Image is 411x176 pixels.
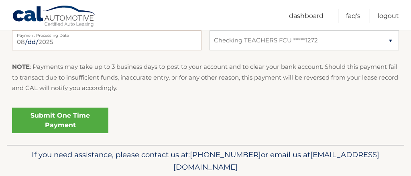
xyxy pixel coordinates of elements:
[346,9,360,23] a: FAQ's
[190,150,261,159] span: [PHONE_NUMBER]
[12,30,201,50] input: Payment Date
[12,5,96,28] a: Cal Automotive
[289,9,324,23] a: Dashboard
[378,9,399,23] a: Logout
[19,148,392,174] p: If you need assistance, please contact us at: or email us at
[12,63,30,70] strong: NOTE
[12,62,399,93] p: : Payments may take up to 3 business days to post to your account and to clear your bank account....
[12,30,201,37] label: Payment Processing Date
[12,108,108,133] a: Submit One Time Payment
